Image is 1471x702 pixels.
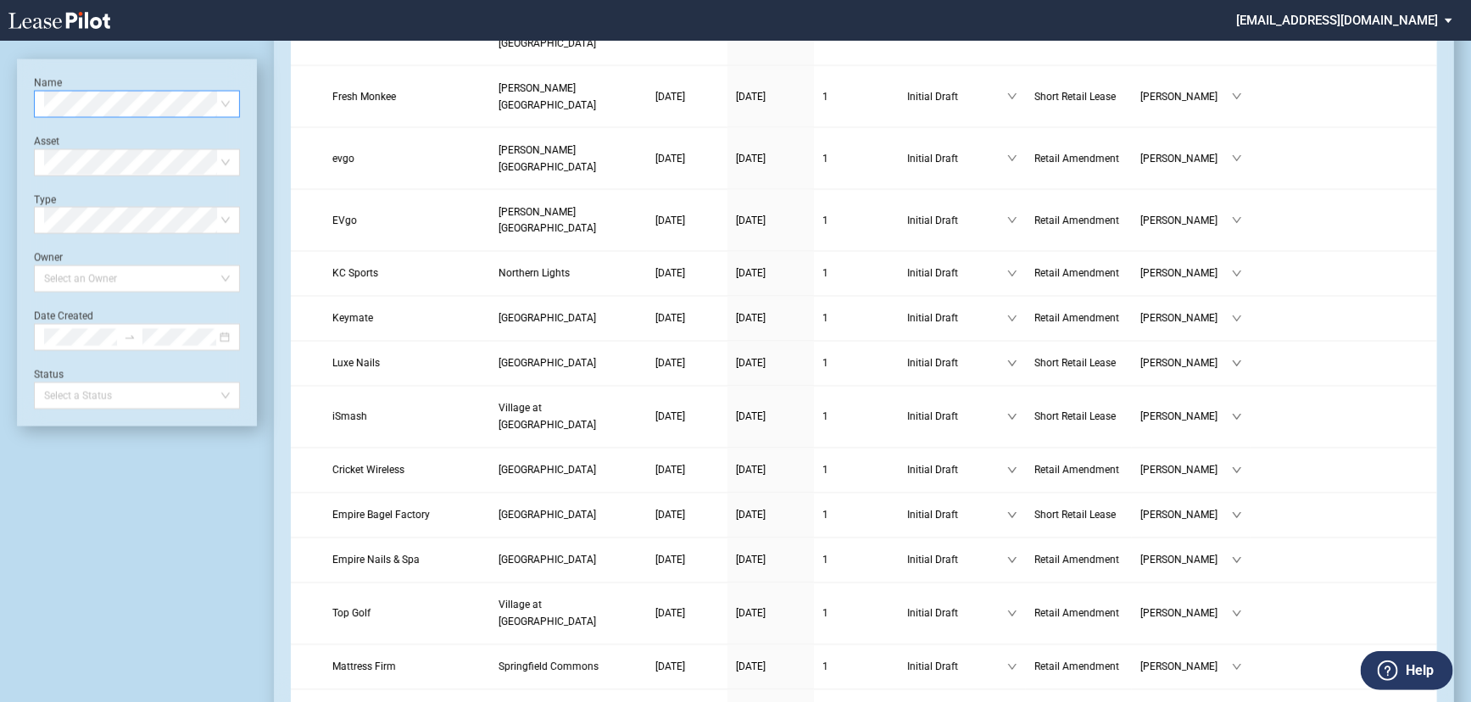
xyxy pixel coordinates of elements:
span: [DATE] [655,313,685,325]
span: down [1232,314,1242,324]
span: Short Retail Lease [1034,358,1116,370]
a: [DATE] [655,507,719,524]
span: Village at Allen [499,403,596,432]
span: [PERSON_NAME] [1140,659,1232,676]
a: Retail Amendment [1034,605,1123,622]
label: Name [34,77,62,89]
a: [DATE] [655,605,719,622]
span: down [1007,510,1017,521]
span: Cricket Wireless [333,465,405,476]
a: [DATE] [655,659,719,676]
span: [DATE] [655,661,685,673]
span: Short Retail Lease [1034,91,1116,103]
a: [DATE] [655,212,719,229]
span: Luxe Nails [333,358,381,370]
a: Retail Amendment [1034,150,1123,167]
a: Village at [GEOGRAPHIC_DATA] [499,400,638,434]
a: [DATE] [655,409,719,426]
a: evgo [333,150,482,167]
a: Top Golf [333,605,482,622]
span: Sprayberry Square [499,82,596,111]
a: [PERSON_NAME][GEOGRAPHIC_DATA] [499,142,638,175]
a: [DATE] [736,310,805,327]
span: evgo [333,153,355,164]
span: down [1007,153,1017,164]
a: 1 [822,310,890,327]
span: down [1232,555,1242,565]
span: down [1007,609,1017,619]
a: [DATE] [655,355,719,372]
span: [DATE] [655,411,685,423]
span: Initial Draft [907,310,1007,327]
span: Cross Keys Place [499,358,596,370]
span: down [1232,359,1242,369]
span: Initial Draft [907,265,1007,282]
a: Retail Amendment [1034,659,1123,676]
span: Initial Draft [907,150,1007,167]
a: [DATE] [736,462,805,479]
a: Empire Bagel Factory [333,507,482,524]
span: down [1232,662,1242,672]
span: down [1007,314,1017,324]
a: [GEOGRAPHIC_DATA] [499,462,638,479]
span: Penn Mar Shopping Center [499,313,596,325]
span: Beach Shopping Center [499,465,596,476]
label: Date Created [34,310,93,322]
span: Bath Shopping Center [499,554,596,566]
span: swap-right [124,331,136,343]
a: Retail Amendment [1034,310,1123,327]
span: down [1007,412,1017,422]
a: 1 [822,507,890,524]
span: [DATE] [655,510,685,521]
span: KC Sports [333,268,379,280]
span: [DATE] [736,268,766,280]
span: Initial Draft [907,659,1007,676]
a: 1 [822,409,890,426]
a: 1 [822,355,890,372]
a: Northern Lights [499,265,638,282]
span: [PERSON_NAME] [1140,605,1232,622]
span: Powell Center [499,206,596,235]
span: down [1232,412,1242,422]
span: [DATE] [736,510,766,521]
a: KC Sports [333,265,482,282]
a: [GEOGRAPHIC_DATA] [499,355,638,372]
a: [DATE] [736,409,805,426]
a: Village at [GEOGRAPHIC_DATA] [499,597,638,631]
span: [PERSON_NAME] [1140,310,1232,327]
span: [DATE] [655,358,685,370]
span: down [1007,269,1017,279]
a: Luxe Nails [333,355,482,372]
a: 1 [822,88,890,105]
a: Springfield Commons [499,659,638,676]
span: Mattress Firm [333,661,397,673]
span: [PERSON_NAME] [1140,212,1232,229]
a: [DATE] [736,212,805,229]
a: [DATE] [655,265,719,282]
a: Cricket Wireless [333,462,482,479]
span: down [1232,92,1242,102]
span: [DATE] [736,214,766,226]
span: Initial Draft [907,409,1007,426]
a: Keymate [333,310,482,327]
span: 1 [822,411,828,423]
span: Empire Bagel Factory [333,510,431,521]
span: [DATE] [655,153,685,164]
span: Village at Allen [499,599,596,628]
span: [DATE] [736,313,766,325]
span: to [124,331,136,343]
span: 1 [822,153,828,164]
label: Help [1406,660,1434,682]
a: Short Retail Lease [1034,409,1123,426]
span: [DATE] [736,153,766,164]
span: iSmash [333,411,368,423]
span: [DATE] [736,91,766,103]
span: [DATE] [655,268,685,280]
span: [DATE] [655,608,685,620]
span: [DATE] [736,358,766,370]
span: Short Retail Lease [1034,411,1116,423]
a: [PERSON_NAME][GEOGRAPHIC_DATA] [499,80,638,114]
a: iSmash [333,409,482,426]
a: [DATE] [736,605,805,622]
span: down [1007,215,1017,226]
